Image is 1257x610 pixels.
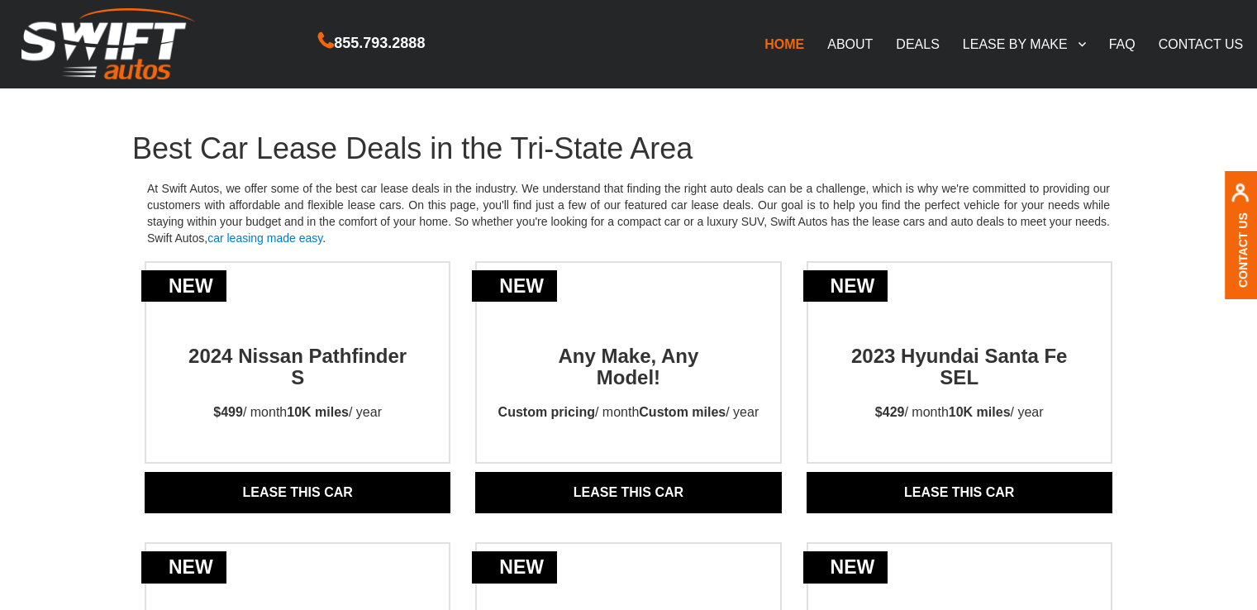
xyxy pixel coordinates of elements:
a: LEASE BY MAKE [951,26,1097,61]
div: new [472,270,557,303]
a: car leasing made easy [207,231,322,245]
strong: 10K miles [287,405,349,419]
a: newAny Make, AnyModel!Custom pricing/ monthCustom miles/ year [477,316,779,438]
img: Swift Autos [21,8,195,80]
div: new [803,551,888,584]
a: 855.793.2888 [318,36,425,50]
div: new [141,270,226,303]
a: FAQ [1097,26,1147,61]
p: / month / year [860,388,1059,437]
a: Lease THIS CAR [145,472,450,513]
a: Lease THIS CAR [475,472,781,513]
a: ABOUT [816,26,884,61]
strong: $499 [213,405,243,419]
img: contact us, iconuser [1231,183,1250,212]
a: new2023 Hyundai Santa Fe SEL$429/ month10K miles/ year [808,316,1111,438]
strong: Custom miles [639,405,726,419]
strong: Custom pricing [498,405,595,419]
p: / month / year [198,388,397,437]
a: HOME [753,26,816,61]
h2: Any Make, Any Model! [512,316,745,389]
a: CONTACT US [1147,26,1255,61]
a: new2024 Nissan Pathfinder S$499/ month10K miles/ year [146,316,449,438]
a: Lease THIS CAR [807,472,1112,513]
h2: 2024 Nissan Pathfinder S [181,316,414,389]
div: new [803,270,888,303]
div: new [472,551,557,584]
div: new [141,551,226,584]
a: Contact Us [1236,212,1250,287]
span: 855.793.2888 [334,31,425,55]
h1: Best Car Lease Deals in the Tri-State Area [132,132,1125,165]
p: At Swift Autos, we offer some of the best car lease deals in the industry. We understand that fin... [132,165,1125,261]
a: DEALS [884,26,950,61]
p: / month / year [483,388,774,437]
h2: 2023 Hyundai Santa Fe SEL [843,316,1076,389]
strong: $429 [875,405,905,419]
strong: 10K miles [949,405,1011,419]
